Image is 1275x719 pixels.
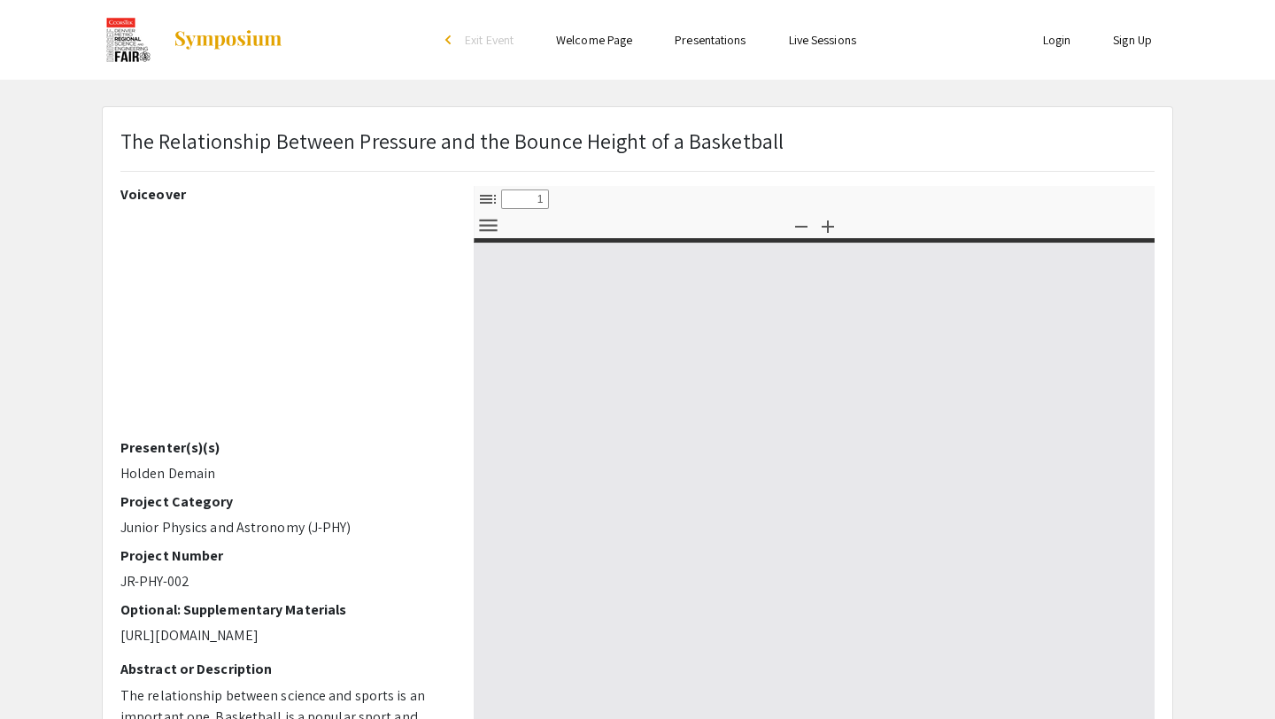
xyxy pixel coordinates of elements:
[556,32,632,48] a: Welcome Page
[102,18,155,62] img: CoorsTek Denver Metro Regional Science and Engineering Fair
[445,35,456,45] div: arrow_back_ios
[501,189,549,209] input: Page
[173,29,283,50] img: Symposium by ForagerOne
[813,213,843,238] button: Zoom In
[1043,32,1071,48] a: Login
[120,517,447,538] p: Junior Physics and Astronomy (J-PHY)
[465,32,514,48] span: Exit Event
[789,32,856,48] a: Live Sessions
[102,18,283,62] a: CoorsTek Denver Metro Regional Science and Engineering Fair
[120,625,447,646] p: [URL][DOMAIN_NAME]
[120,493,447,510] h2: Project Category
[120,125,784,157] p: The Relationship Between Pressure and the Bounce Height of a Basketball
[120,601,447,618] h2: Optional: Supplementary Materials
[120,571,447,592] p: JR-PHY-002
[120,186,447,203] h2: Voiceover
[120,547,447,564] h2: Project Number
[473,213,503,238] button: Tools
[120,439,447,456] h2: Presenter(s)(s)
[120,661,447,677] h2: Abstract or Description
[675,32,746,48] a: Presentations
[473,186,503,212] button: Toggle Sidebar
[120,463,447,484] p: Holden Demain
[1113,32,1152,48] a: Sign Up
[786,213,816,238] button: Zoom Out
